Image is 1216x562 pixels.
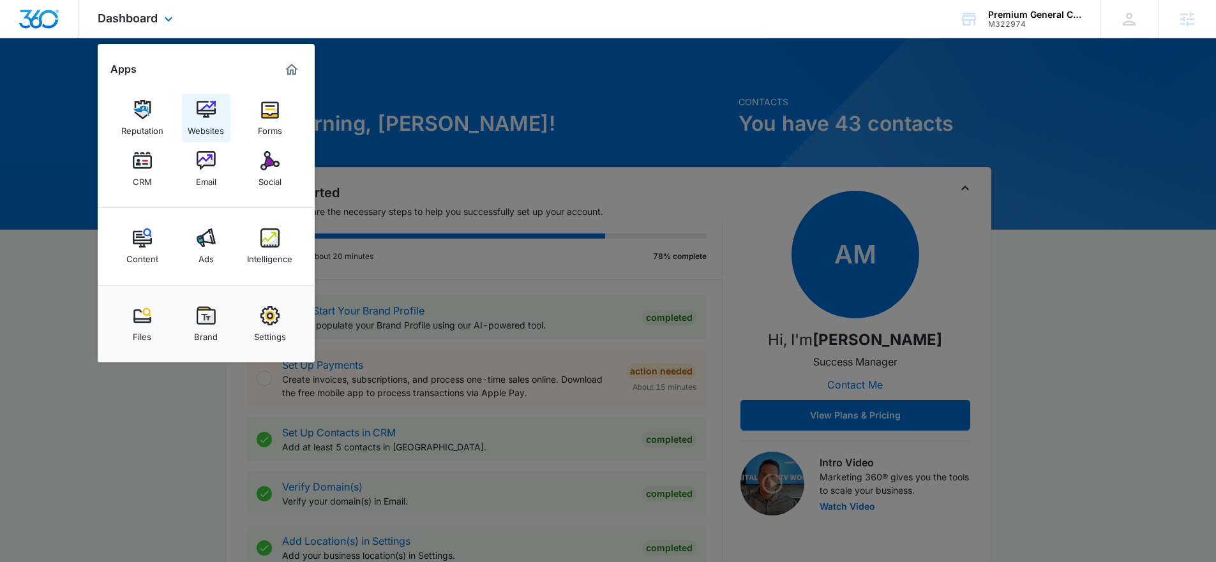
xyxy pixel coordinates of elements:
[247,248,292,264] div: Intelligence
[182,300,230,348] a: Brand
[121,119,163,136] div: Reputation
[988,20,1081,29] div: account id
[988,10,1081,20] div: account name
[133,170,152,187] div: CRM
[194,325,218,342] div: Brand
[182,145,230,193] a: Email
[126,248,158,264] div: Content
[246,300,294,348] a: Settings
[258,119,282,136] div: Forms
[246,222,294,270] a: Intelligence
[196,170,216,187] div: Email
[246,145,294,193] a: Social
[246,94,294,142] a: Forms
[118,145,167,193] a: CRM
[259,170,281,187] div: Social
[254,325,286,342] div: Settings
[182,222,230,270] a: Ads
[199,248,214,264] div: Ads
[281,59,302,80] a: Marketing 360® Dashboard
[182,94,230,142] a: Websites
[188,119,224,136] div: Websites
[118,300,167,348] a: Files
[118,94,167,142] a: Reputation
[133,325,151,342] div: Files
[98,11,158,25] span: Dashboard
[118,222,167,270] a: Content
[110,63,137,75] h2: Apps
